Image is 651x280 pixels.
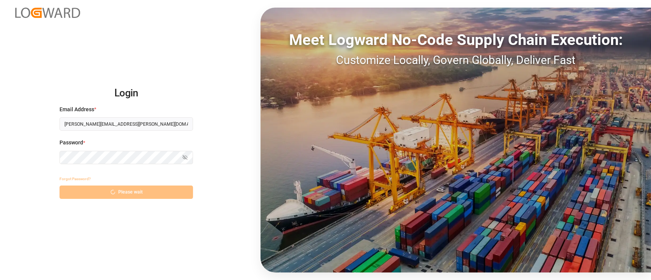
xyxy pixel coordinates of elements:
h2: Login [59,81,193,106]
input: Enter your email [59,117,193,131]
span: Password [59,139,83,147]
img: Logward_new_orange.png [15,8,80,18]
span: Email Address [59,106,94,114]
div: Meet Logward No-Code Supply Chain Execution: [260,29,651,51]
div: Customize Locally, Govern Globally, Deliver Fast [260,51,651,69]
